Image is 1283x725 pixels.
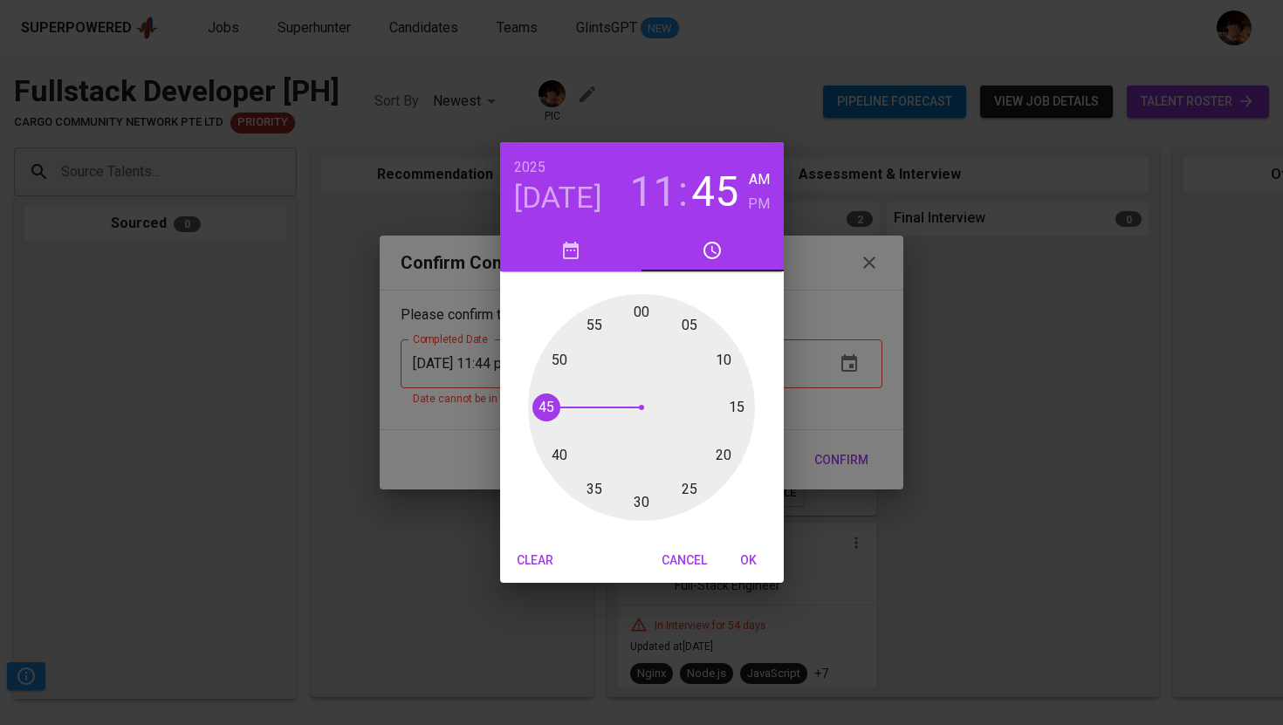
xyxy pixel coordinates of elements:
span: Cancel [662,550,707,571]
button: OK [721,544,777,577]
span: OK [728,550,770,571]
button: [DATE] [514,180,602,216]
button: 11 [629,168,676,216]
span: Clear [514,550,556,571]
button: Clear [507,544,563,577]
button: 45 [691,168,738,216]
h6: AM [749,168,770,192]
button: PM [748,192,770,216]
button: AM [748,168,770,192]
h3: : [678,168,688,216]
button: 2025 [514,155,545,180]
button: Cancel [655,544,714,577]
